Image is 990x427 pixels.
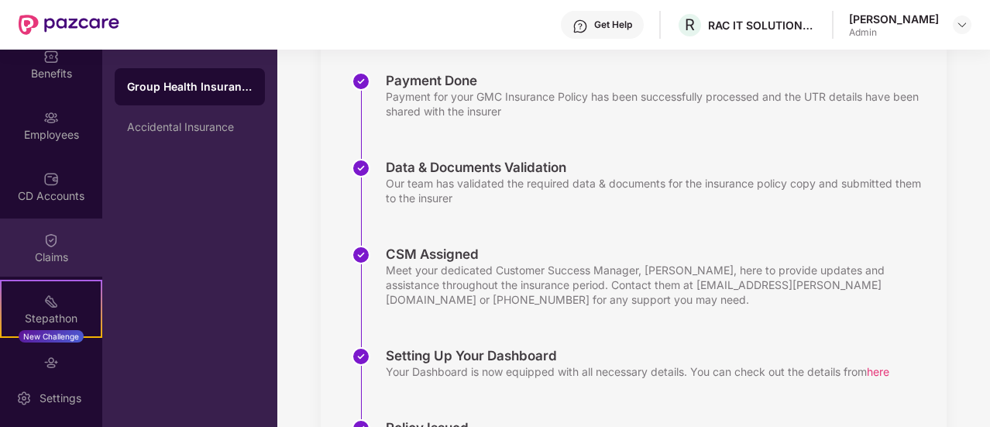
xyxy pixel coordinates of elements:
[35,391,86,406] div: Settings
[849,12,939,26] div: [PERSON_NAME]
[352,72,370,91] img: svg+xml;base64,PHN2ZyBpZD0iU3RlcC1Eb25lLTMyeDMyIiB4bWxucz0iaHR0cDovL3d3dy53My5vcmcvMjAwMC9zdmciIH...
[386,364,889,379] div: Your Dashboard is now equipped with all necessary details. You can check out the details from
[19,15,119,35] img: New Pazcare Logo
[956,19,968,31] img: svg+xml;base64,PHN2ZyBpZD0iRHJvcGRvd24tMzJ4MzIiIHhtbG5zPSJodHRwOi8vd3d3LnczLm9yZy8yMDAwL3N2ZyIgd2...
[867,365,889,378] span: here
[708,18,816,33] div: RAC IT SOLUTIONS PRIVATE LIMITED
[43,294,59,309] img: svg+xml;base64,PHN2ZyB4bWxucz0iaHR0cDovL3d3dy53My5vcmcvMjAwMC9zdmciIHdpZHRoPSIyMSIgaGVpZ2h0PSIyMC...
[43,110,59,126] img: svg+xml;base64,PHN2ZyBpZD0iRW1wbG95ZWVzIiB4bWxucz0iaHR0cDovL3d3dy53My5vcmcvMjAwMC9zdmciIHdpZHRoPS...
[352,347,370,366] img: svg+xml;base64,PHN2ZyBpZD0iU3RlcC1Eb25lLTMyeDMyIiB4bWxucz0iaHR0cDovL3d3dy53My5vcmcvMjAwMC9zdmciIH...
[16,391,32,406] img: svg+xml;base64,PHN2ZyBpZD0iU2V0dGluZy0yMHgyMCIgeG1sbnM9Imh0dHA6Ly93d3cudzMub3JnLzIwMDAvc3ZnIiB3aW...
[386,159,931,176] div: Data & Documents Validation
[2,311,101,326] div: Stepathon
[386,263,931,307] div: Meet your dedicated Customer Success Manager, [PERSON_NAME], here to provide updates and assistan...
[386,347,889,364] div: Setting Up Your Dashboard
[127,121,253,133] div: Accidental Insurance
[849,26,939,39] div: Admin
[386,89,931,119] div: Payment for your GMC Insurance Policy has been successfully processed and the UTR details have be...
[352,246,370,264] img: svg+xml;base64,PHN2ZyBpZD0iU3RlcC1Eb25lLTMyeDMyIiB4bWxucz0iaHR0cDovL3d3dy53My5vcmcvMjAwMC9zdmciIH...
[43,171,59,187] img: svg+xml;base64,PHN2ZyBpZD0iQ0RfQWNjb3VudHMiIGRhdGEtbmFtZT0iQ0QgQWNjb3VudHMiIHhtbG5zPSJodHRwOi8vd3...
[386,72,931,89] div: Payment Done
[127,79,253,95] div: Group Health Insurance
[685,15,695,34] span: R
[352,159,370,177] img: svg+xml;base64,PHN2ZyBpZD0iU3RlcC1Eb25lLTMyeDMyIiB4bWxucz0iaHR0cDovL3d3dy53My5vcmcvMjAwMC9zdmciIH...
[572,19,588,34] img: svg+xml;base64,PHN2ZyBpZD0iSGVscC0zMngzMiIgeG1sbnM9Imh0dHA6Ly93d3cudzMub3JnLzIwMDAvc3ZnIiB3aWR0aD...
[19,330,84,343] div: New Challenge
[594,19,632,31] div: Get Help
[386,176,931,205] div: Our team has validated the required data & documents for the insurance policy copy and submitted ...
[43,232,59,248] img: svg+xml;base64,PHN2ZyBpZD0iQ2xhaW0iIHhtbG5zPSJodHRwOi8vd3d3LnczLm9yZy8yMDAwL3N2ZyIgd2lkdGg9IjIwIi...
[386,246,931,263] div: CSM Assigned
[43,49,59,64] img: svg+xml;base64,PHN2ZyBpZD0iQmVuZWZpdHMiIHhtbG5zPSJodHRwOi8vd3d3LnczLm9yZy8yMDAwL3N2ZyIgd2lkdGg9Ij...
[43,355,59,370] img: svg+xml;base64,PHN2ZyBpZD0iRW5kb3JzZW1lbnRzIiB4bWxucz0iaHR0cDovL3d3dy53My5vcmcvMjAwMC9zdmciIHdpZH...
